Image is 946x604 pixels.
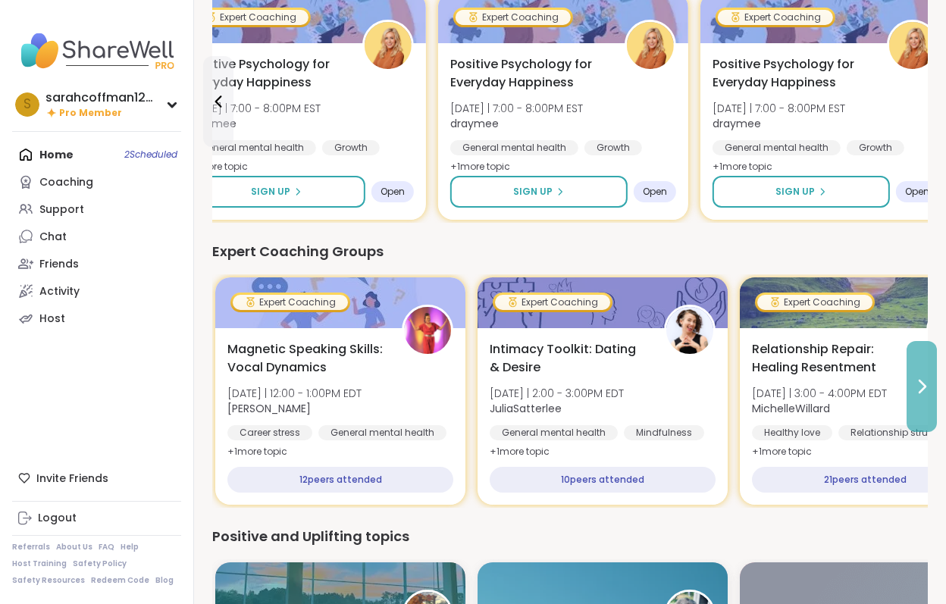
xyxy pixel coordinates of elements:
div: Growth [847,140,904,155]
span: [DATE] | 3:00 - 4:00PM EDT [752,386,887,401]
a: Logout [12,505,181,532]
img: Lisa_LaCroix [404,307,451,354]
a: Host [12,305,181,332]
div: Chat [39,230,67,245]
div: Career stress [227,425,312,440]
a: Chat [12,223,181,250]
span: [DATE] | 7:00 - 8:00PM EST [188,101,321,116]
span: Positive Psychology for Everyday Happiness [450,55,608,92]
a: Host Training [12,559,67,569]
span: [DATE] | 12:00 - 1:00PM EDT [227,386,362,401]
span: Sign Up [251,185,290,199]
span: Relationship Repair: Healing Resentment [752,340,910,377]
a: Redeem Code [91,575,149,586]
img: draymee [627,22,674,69]
span: Positive Psychology for Everyday Happiness [713,55,870,92]
div: Host [39,311,65,327]
span: [DATE] | 2:00 - 3:00PM EDT [490,386,624,401]
a: Support [12,196,181,223]
div: Coaching [39,175,93,190]
span: Open [905,186,929,198]
div: General mental health [713,140,841,155]
div: 12 peers attended [227,467,453,493]
div: Expert Coaching [495,295,610,310]
button: Sign Up [713,176,890,208]
a: Blog [155,575,174,586]
div: Healthy love [752,425,832,440]
div: Expert Coaching [757,295,872,310]
span: Open [643,186,667,198]
span: [DATE] | 7:00 - 8:00PM EST [713,101,845,116]
div: General mental health [188,140,316,155]
div: Positive and Uplifting topics [212,526,928,547]
b: draymee [188,116,236,131]
span: [DATE] | 7:00 - 8:00PM EST [450,101,583,116]
b: MichelleWillard [752,401,830,416]
button: Sign Up [450,176,628,208]
b: draymee [450,116,499,131]
a: FAQ [99,542,114,552]
span: s [23,95,31,114]
img: draymee [889,22,936,69]
span: Intimacy Toolkit: Dating & Desire [490,340,647,377]
div: General mental health [318,425,446,440]
button: Sign Up [188,176,365,208]
b: [PERSON_NAME] [227,401,311,416]
div: Expert Coaching [233,295,348,310]
div: sarahcoffman1234 [45,89,159,106]
span: Open [381,186,405,198]
span: Pro Member [59,107,122,120]
div: 10 peers attended [490,467,716,493]
b: JuliaSatterlee [490,401,562,416]
div: Expert Coaching [456,10,571,25]
b: draymee [713,116,761,131]
span: Positive Psychology for Everyday Happiness [188,55,346,92]
div: General mental health [490,425,618,440]
a: About Us [56,542,92,552]
div: Support [39,202,84,218]
div: Invite Friends [12,465,181,492]
div: Growth [584,140,642,155]
div: Expert Coaching [193,10,309,25]
a: Friends [12,250,181,277]
a: Help [121,542,139,552]
div: Mindfulness [624,425,704,440]
div: Friends [39,257,79,272]
img: draymee [365,22,412,69]
span: Sign Up [775,185,815,199]
span: Sign Up [513,185,553,199]
a: Safety Policy [73,559,127,569]
div: Logout [38,511,77,526]
img: ShareWell Nav Logo [12,24,181,77]
div: Growth [322,140,380,155]
a: Activity [12,277,181,305]
div: Activity [39,284,80,299]
div: General mental health [450,140,578,155]
a: Referrals [12,542,50,552]
span: Magnetic Speaking Skills: Vocal Dynamics [227,340,385,377]
a: Coaching [12,168,181,196]
div: Expert Coaching [718,10,833,25]
a: Safety Resources [12,575,85,586]
img: JuliaSatterlee [666,307,713,354]
div: Expert Coaching Groups [212,241,928,262]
